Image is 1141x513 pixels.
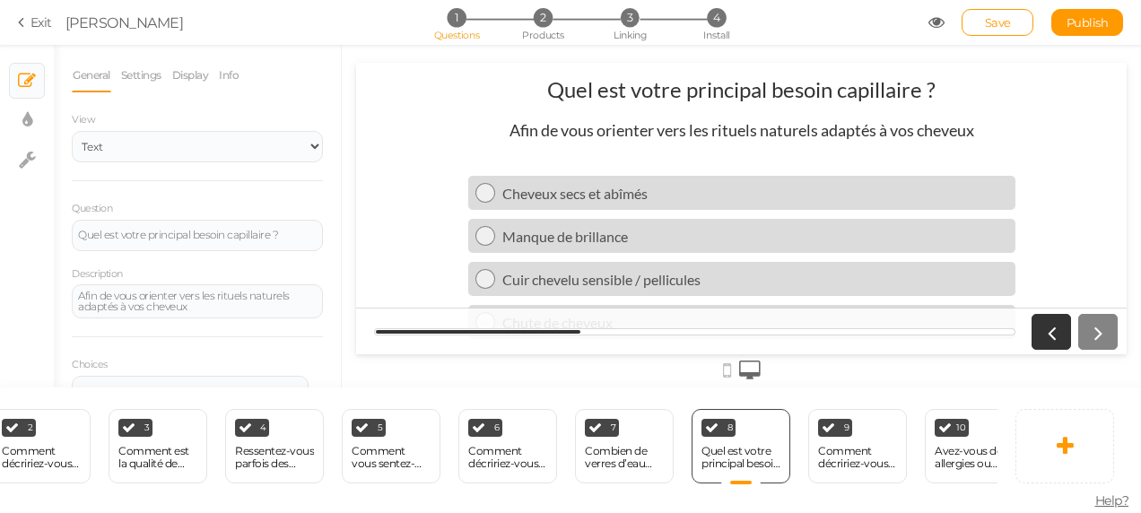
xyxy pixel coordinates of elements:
label: Question [72,203,112,215]
span: 5 [378,423,383,432]
div: 4 Ressentez-vous parfois des inconforts digestifs (ballonnements, lourdeurs) ? [225,409,324,483]
span: 10 [956,423,965,432]
span: Questions [434,29,480,41]
span: Save [985,15,1011,30]
li: 3 Linking [588,8,672,27]
div: Combien de verres d’eau buvez-vous en moyenne par jour ? [585,445,664,470]
div: Afin de vous orienter vers les rituels naturels adaptés à vos cheveux [78,291,317,312]
a: General [72,58,111,92]
div: Avez-vous des allergies ou intolérances connues ? [935,445,1014,470]
div: 8 Quel est votre principal besoin capillaire ? [692,409,790,483]
div: 5 Comment vous sentez-vous face au stress quotidien ? [342,409,440,483]
span: 4 [707,8,726,27]
span: Linking [614,29,646,41]
span: Publish [1067,15,1109,30]
div: Comment décririez-vous vos habitudes alimentaires ? [468,445,547,470]
div: Save [962,9,1033,36]
a: Settings [120,58,162,92]
label: Choices [72,359,108,371]
div: Cheveux secs et abîmés [78,387,302,397]
li: 1 Questions [414,8,498,27]
div: Manque de brillance [146,165,652,182]
span: 4 [260,423,266,432]
div: Cheveux secs et abîmés [146,122,652,139]
div: 7 Combien de verres d’eau buvez-vous en moyenne par jour ? [575,409,674,483]
li: 2 Products [501,8,585,27]
div: [PERSON_NAME] [65,12,184,33]
li: 4 Install [675,8,758,27]
div: Cuir chevelu sensible / pellicules [146,208,652,225]
div: Comment est la qualité de votre sommeil ? [118,445,197,470]
span: Products [522,29,564,41]
div: 3 Comment est la qualité de votre sommeil ? [109,409,207,483]
div: Afin de vous orienter vers les rituels naturels adaptés à vos cheveux [153,57,618,77]
span: 3 [144,423,150,432]
span: 6 [494,423,500,432]
a: Display [171,58,210,92]
div: Comment décririez-vous votre niveau d’énergie en ce moment ? [2,445,81,470]
span: 1 [447,8,466,27]
span: Help? [1095,492,1129,509]
span: 2 [534,8,553,27]
div: Quel est votre principal besoin capillaire ? [191,13,579,39]
div: 9 Comment décririez-vous votre peau ? [808,409,907,483]
div: Quel est votre principal besoin capillaire ? [78,230,317,240]
div: Quel est votre principal besoin capillaire ? [701,445,780,470]
span: 2 [28,423,33,432]
span: View [72,113,95,126]
div: 6 Comment décririez-vous vos habitudes alimentaires ? [458,409,557,483]
span: 9 [844,423,849,432]
span: 7 [611,423,616,432]
span: Install [703,29,729,41]
span: 3 [621,8,640,27]
div: Comment décririez-vous votre peau ? [818,445,897,470]
div: Comment vous sentez-vous face au stress quotidien ? [352,445,431,470]
div: Ressentez-vous parfois des inconforts digestifs (ballonnements, lourdeurs) ? [235,445,314,470]
a: Exit [18,13,52,31]
span: 8 [727,423,733,432]
div: 10 Avez-vous des allergies ou intolérances connues ? [925,409,1023,483]
label: Description [72,268,123,281]
a: Info [218,58,240,92]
